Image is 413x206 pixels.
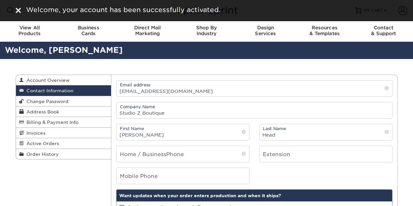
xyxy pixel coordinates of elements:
span: Resources [295,25,354,31]
a: Resources& Templates [295,21,354,42]
a: Change Password [16,96,111,107]
span: Billing & Payment Info [24,120,78,125]
div: Services [236,25,295,37]
span: Active Orders [24,141,59,146]
span: Welcome, your account has been successfully activated. [26,6,220,14]
a: Active Orders [16,138,111,149]
div: Marketing [118,25,177,37]
div: Want updates when your order enters production and when it ships? [117,190,392,201]
a: DesignServices [236,21,295,42]
a: Invoices [16,128,111,138]
a: Contact Information [16,85,111,96]
a: Contact& Support [354,21,413,42]
span: Contact Information [24,88,73,93]
span: Account Overview [24,78,70,83]
span: Change Password [24,99,69,104]
span: Business [59,25,118,31]
div: & Templates [295,25,354,37]
span: Direct Mail [118,25,177,31]
a: BusinessCards [59,21,118,42]
div: Industry [177,25,236,37]
span: Invoices [24,130,45,136]
span: Address Book [24,109,59,114]
span: Order History [24,152,59,157]
div: Cards [59,25,118,37]
img: close [16,8,21,13]
a: Order History [16,149,111,159]
span: Design [236,25,295,31]
a: Billing & Payment Info [16,117,111,127]
a: Shop ByIndustry [177,21,236,42]
span: Shop By [177,25,236,31]
a: Account Overview [16,75,111,85]
a: Address Book [16,107,111,117]
span: Contact [354,25,413,31]
a: Direct MailMarketing [118,21,177,42]
div: & Support [354,25,413,37]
